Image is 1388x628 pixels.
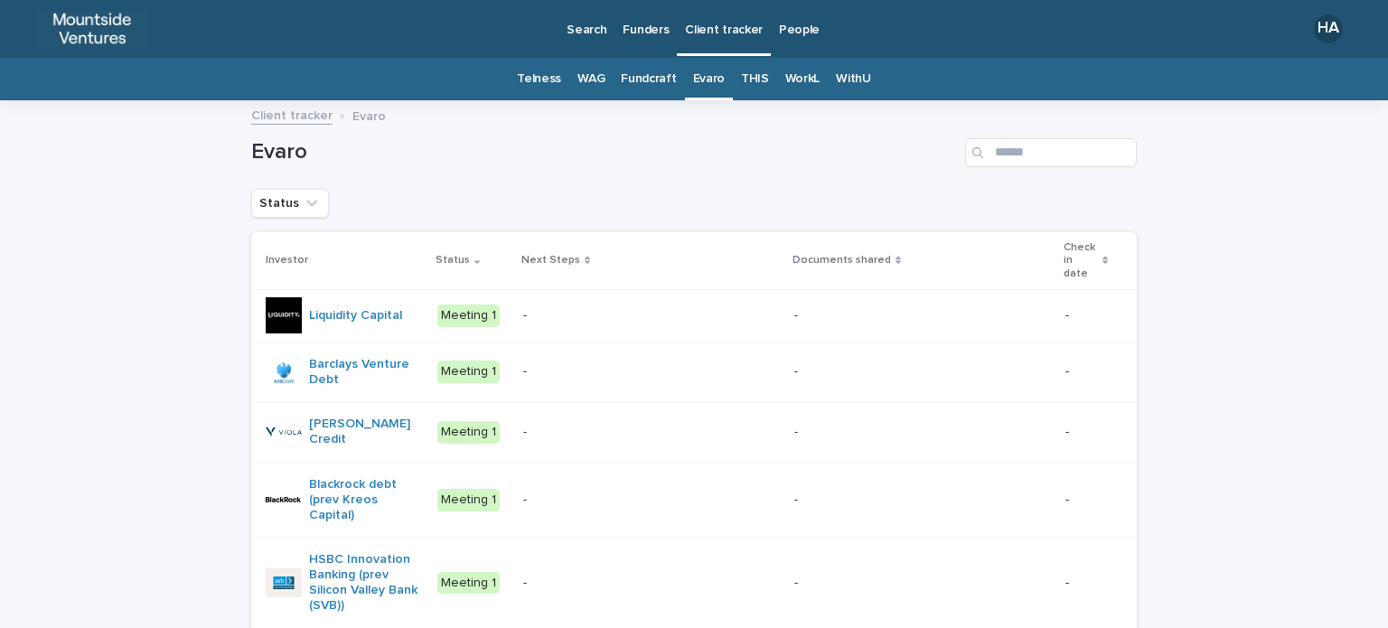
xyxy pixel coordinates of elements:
div: - [523,576,527,591]
a: Evaro [693,58,725,100]
p: - [1065,425,1108,440]
a: WAG [577,58,605,100]
a: Telness [517,58,561,100]
div: - [794,308,798,323]
input: Search [965,138,1137,167]
a: Fundcraft [621,58,676,100]
div: Meeting 1 [437,421,500,444]
tr: [PERSON_NAME] Credit Meeting 1- - - [251,402,1137,463]
p: Status [436,250,470,270]
div: Meeting 1 [437,305,500,327]
img: ocD6MQ3pT7Gfft3G6jrd [36,11,148,47]
div: - [523,308,527,323]
a: [PERSON_NAME] Credit [309,417,423,447]
p: Evaro [352,105,386,125]
tr: HSBC Innovation Banking (prev Silicon Valley Bank (SVB)) Meeting 1- - - [251,538,1137,628]
p: Documents shared [792,250,891,270]
a: Client tracker [251,104,333,125]
p: Check in date [1064,238,1098,284]
a: Blackrock debt (prev Kreos Capital) [309,477,423,522]
div: - [523,425,527,440]
p: Investor [266,250,308,270]
a: HSBC Innovation Banking (prev Silicon Valley Bank (SVB)) [309,552,423,613]
tr: Barclays Venture Debt Meeting 1- - - [251,342,1137,402]
div: - [523,492,527,508]
div: Meeting 1 [437,361,500,383]
p: - [1065,308,1108,323]
div: HA [1314,14,1343,43]
p: - [1065,576,1108,591]
p: - [1065,492,1108,508]
tr: Liquidity Capital Meeting 1- - - [251,289,1137,342]
tr: Blackrock debt (prev Kreos Capital) Meeting 1- - - [251,462,1137,537]
div: - [794,425,798,440]
p: Next Steps [521,250,580,270]
button: Status [251,189,329,218]
a: Liquidity Capital [309,308,402,323]
div: - [794,492,798,508]
h1: Evaro [251,139,958,165]
div: Meeting 1 [437,489,500,511]
a: WithU [836,58,870,100]
p: - [1065,364,1108,380]
div: Meeting 1 [437,572,500,595]
div: - [523,364,527,380]
a: Barclays Venture Debt [309,357,423,388]
div: - [794,576,798,591]
a: WorkL [785,58,820,100]
a: THIS [741,58,769,100]
div: - [794,364,798,380]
